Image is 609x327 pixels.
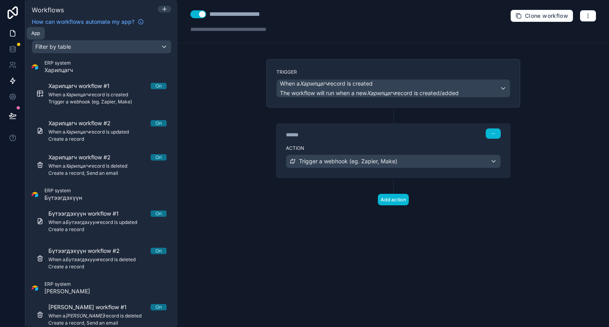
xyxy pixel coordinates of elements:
[510,10,573,22] button: Clone workflow
[367,90,395,96] em: Харилцагч
[378,194,409,205] button: Add action
[280,90,459,96] span: The workflow will run when a new record is created/added
[286,155,501,168] button: Trigger a webhook (eg. Zapier, Make)
[32,6,64,14] span: Workflows
[29,18,147,26] a: How can workflows automate my app?
[32,18,134,26] span: How can workflows automate my app?
[31,30,40,36] div: App
[286,145,501,151] label: Action
[280,80,373,88] span: When a record is created
[300,80,328,87] em: Харилцагч
[276,79,510,98] button: When aХарилцагчrecord is createdThe workflow will run when a newХарилцагчrecord is created/added
[299,157,397,165] span: Trigger a webhook (eg. Zapier, Make)
[525,12,568,19] span: Clone workflow
[276,69,510,75] label: Trigger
